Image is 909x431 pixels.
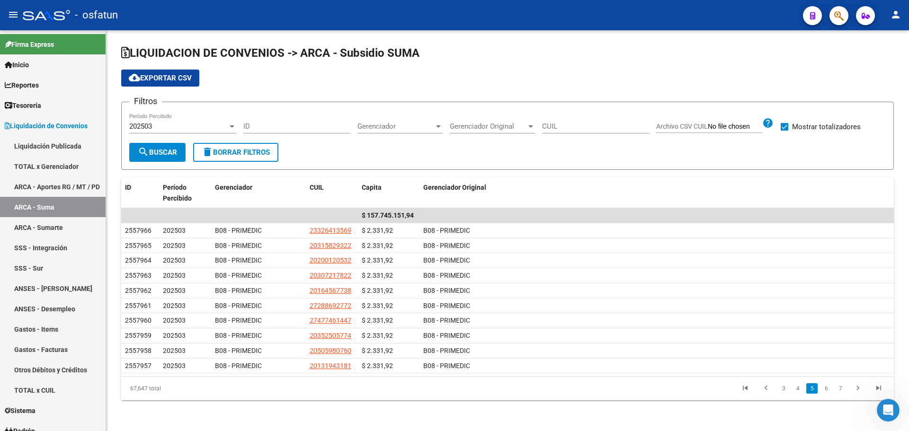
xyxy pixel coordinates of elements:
[835,383,846,394] a: 7
[125,347,151,354] span: 2557958
[215,362,262,369] span: B08 - PRIMEDIC
[5,39,54,50] span: Firma Express
[833,380,847,396] li: page 7
[159,177,211,209] datatable-header-cell: Período Percibido
[163,317,186,324] span: 202503
[125,317,151,324] span: 2557960
[163,227,186,234] span: 202503
[125,362,151,369] span: 2557957
[163,242,186,249] span: 202503
[125,227,151,234] span: 2557966
[708,123,762,131] input: Archivo CSV CUIL
[163,256,186,264] span: 202503
[310,347,351,354] span: 20505980760
[5,80,39,90] span: Reportes
[163,362,186,369] span: 202503
[125,184,131,191] span: ID
[138,148,177,157] span: Buscar
[890,9,901,20] mat-icon: person
[125,272,151,279] span: 2557963
[423,317,470,324] span: B08 - PRIMEDIC
[125,332,151,339] span: 2557959
[776,380,791,396] li: page 3
[877,399,900,422] iframe: Intercom live chat
[310,227,351,234] span: 23326413569
[138,146,149,158] mat-icon: search
[129,72,140,83] mat-icon: cloud_download
[306,177,358,209] datatable-header-cell: CUIL
[125,287,151,294] span: 2557962
[423,287,470,294] span: B08 - PRIMEDIC
[121,70,199,87] button: Exportar CSV
[310,272,351,279] span: 20307217822
[778,383,789,394] a: 3
[362,184,382,191] span: Capita
[362,242,393,249] span: $ 2.331,92
[5,60,29,70] span: Inicio
[423,227,470,234] span: B08 - PRIMEDIC
[202,146,213,158] mat-icon: delete
[163,332,186,339] span: 202503
[125,302,151,309] span: 2557961
[129,95,162,108] h3: Filtros
[423,184,486,191] span: Gerenciador Original
[121,377,274,400] div: 67,647 total
[757,383,775,394] a: go to previous page
[129,122,152,131] span: 202503
[8,9,19,20] mat-icon: menu
[820,383,832,394] a: 6
[423,332,470,339] span: B08 - PRIMEDIC
[121,46,419,60] span: LIQUIDACION DE CONVENIOS -> ARCA - Subsidio SUMA
[215,332,262,339] span: B08 - PRIMEDIC
[310,287,351,294] span: 20164567738
[656,123,708,130] span: Archivo CSV CUIL
[806,383,818,394] a: 5
[362,302,393,309] span: $ 2.331,92
[163,347,186,354] span: 202503
[792,383,803,394] a: 4
[358,177,419,209] datatable-header-cell: Capita
[163,184,192,202] span: Período Percibido
[5,100,41,111] span: Tesorería
[362,211,414,219] span: $ 157.745.151,94
[423,256,470,264] span: B08 - PRIMEDIC
[423,347,470,354] span: B08 - PRIMEDIC
[362,332,393,339] span: $ 2.331,92
[310,332,351,339] span: 20352505774
[215,242,262,249] span: B08 - PRIMEDIC
[450,122,526,131] span: Gerenciador Original
[202,148,270,157] span: Borrar Filtros
[362,256,393,264] span: $ 2.331,92
[215,302,262,309] span: B08 - PRIMEDIC
[215,272,262,279] span: B08 - PRIMEDIC
[423,272,470,279] span: B08 - PRIMEDIC
[310,184,324,191] span: CUIL
[125,256,151,264] span: 2557964
[423,302,470,309] span: B08 - PRIMEDIC
[215,347,262,354] span: B08 - PRIMEDIC
[211,177,306,209] datatable-header-cell: Gerenciador
[362,227,393,234] span: $ 2.331,92
[423,242,470,249] span: B08 - PRIMEDIC
[762,117,774,129] mat-icon: help
[791,380,805,396] li: page 4
[310,302,351,309] span: 27288692772
[870,383,888,394] a: go to last page
[215,227,262,234] span: B08 - PRIMEDIC
[129,74,192,82] span: Exportar CSV
[75,5,118,26] span: - osfatun
[163,302,186,309] span: 202503
[5,121,88,131] span: Liquidación de Convenios
[163,287,186,294] span: 202503
[215,317,262,324] span: B08 - PRIMEDIC
[357,122,434,131] span: Gerenciador
[125,242,151,249] span: 2557965
[362,317,393,324] span: $ 2.331,92
[805,380,819,396] li: page 5
[423,362,470,369] span: B08 - PRIMEDIC
[362,347,393,354] span: $ 2.331,92
[310,317,351,324] span: 27477461447
[736,383,754,394] a: go to first page
[121,177,159,209] datatable-header-cell: ID
[362,272,393,279] span: $ 2.331,92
